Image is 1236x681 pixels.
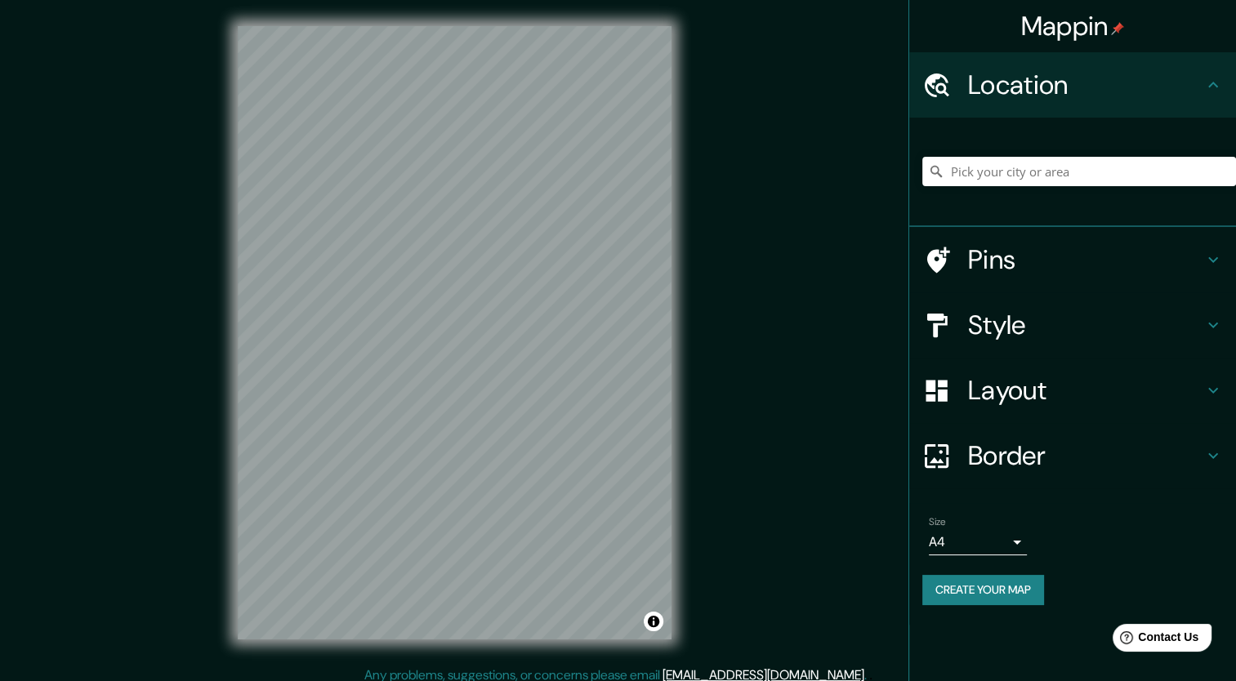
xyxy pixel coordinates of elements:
iframe: Help widget launcher [1091,617,1218,663]
h4: Mappin [1021,10,1125,42]
input: Pick your city or area [922,157,1236,186]
h4: Pins [968,243,1203,276]
div: Layout [909,358,1236,423]
div: Border [909,423,1236,488]
h4: Location [968,69,1203,101]
div: Location [909,52,1236,118]
label: Size [929,515,946,529]
button: Create your map [922,575,1044,605]
canvas: Map [238,26,672,639]
img: pin-icon.png [1111,22,1124,35]
h4: Border [968,439,1203,472]
h4: Style [968,309,1203,341]
h4: Layout [968,374,1203,407]
div: A4 [929,529,1027,555]
div: Style [909,292,1236,358]
button: Toggle attribution [644,612,663,631]
div: Pins [909,227,1236,292]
